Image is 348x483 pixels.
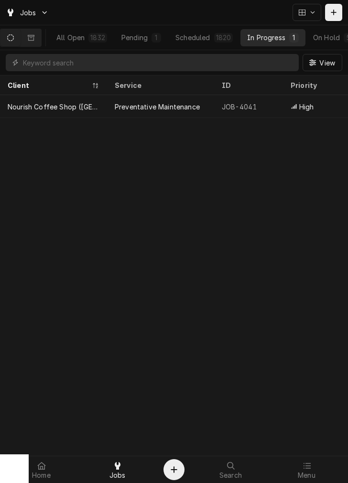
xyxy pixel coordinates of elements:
[115,80,205,90] div: Service
[109,472,126,479] span: Jobs
[303,54,342,71] button: View
[153,32,159,43] div: 1
[291,80,342,90] div: Priority
[4,458,79,481] a: Home
[317,58,337,68] span: View
[298,472,315,479] span: Menu
[56,32,85,43] div: All Open
[32,472,51,479] span: Home
[2,5,53,21] a: Go to Jobs
[163,459,185,480] button: Create Object
[299,102,314,112] span: High
[20,8,36,18] span: Jobs
[214,95,283,118] div: JOB-4041
[8,102,99,112] div: Nourish Coffee Shop ([GEOGRAPHIC_DATA])
[121,32,148,43] div: Pending
[247,32,285,43] div: In Progress
[80,458,155,481] a: Jobs
[8,80,90,90] div: Client
[219,472,242,479] span: Search
[23,54,294,71] input: Keyword search
[222,80,273,90] div: ID
[269,458,344,481] a: Menu
[175,32,210,43] div: Scheduled
[313,32,340,43] div: On Hold
[216,32,231,43] div: 1820
[193,458,268,481] a: Search
[115,102,200,112] div: Preventative Maintenance
[291,32,297,43] div: 1
[90,32,105,43] div: 1832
